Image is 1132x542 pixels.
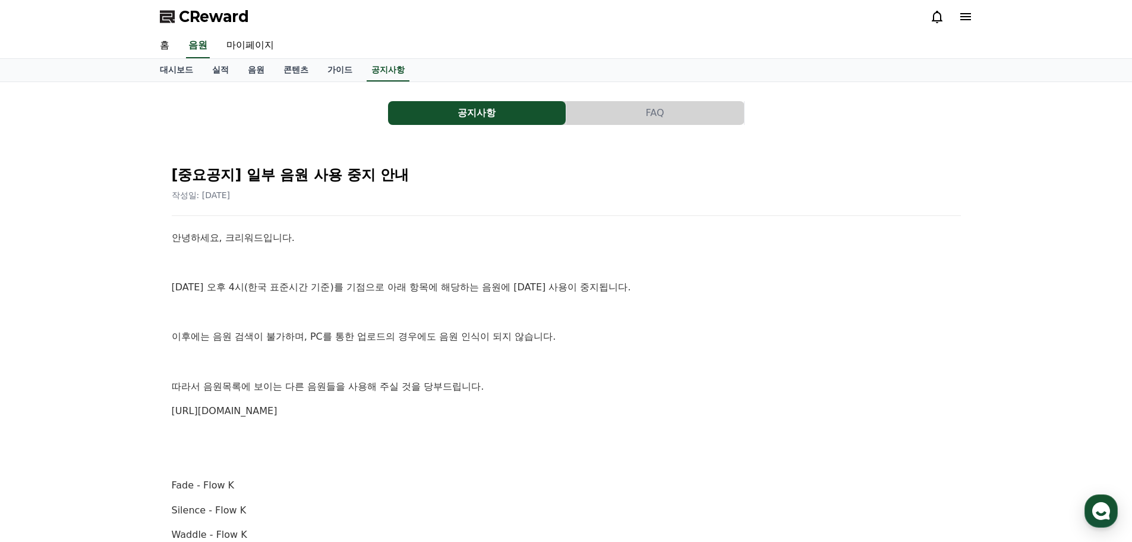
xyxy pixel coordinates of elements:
[388,101,566,125] button: 공지사항
[172,165,961,184] h2: [중요공지] 일부 음원 사용 중지 안내
[172,230,961,246] p: 안녕하세요, 크리워드입니다.
[186,33,210,58] a: 음원
[150,59,203,82] a: 대시보드
[238,59,274,82] a: 음원
[566,101,744,125] button: FAQ
[274,59,318,82] a: 콘텐츠
[318,59,362,82] a: 가이드
[172,190,231,200] span: 작성일: [DATE]
[203,59,238,82] a: 실적
[150,33,179,58] a: 홈
[367,59,409,82] a: 공지사항
[172,405,278,416] a: [URL][DOMAIN_NAME]
[172,478,961,493] p: Fade - Flow K
[172,329,961,344] p: 이후에는 음원 검색이 불가하며, PC를 통한 업로드의 경우에도 음원 인식이 되지 않습니다.
[172,503,961,518] p: Silence - Flow K
[217,33,283,58] a: 마이페이지
[179,7,249,26] span: CReward
[172,280,961,295] p: [DATE] 오후 4시(한국 표준시간 기준)를 기점으로 아래 항목에 해당하는 음원에 [DATE] 사용이 중지됩니다.
[160,7,249,26] a: CReward
[566,101,745,125] a: FAQ
[172,379,961,394] p: 따라서 음원목록에 보이는 다른 음원들을 사용해 주실 것을 당부드립니다.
